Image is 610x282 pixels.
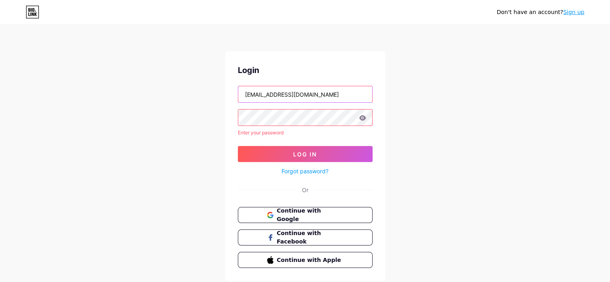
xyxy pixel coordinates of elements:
button: Continue with Apple [238,252,373,268]
a: Sign up [563,9,584,15]
div: Don't have an account? [497,8,584,16]
a: Forgot password? [282,167,328,175]
input: Username [238,86,372,102]
span: Continue with Facebook [277,229,343,246]
span: Continue with Apple [277,256,343,264]
button: Continue with Facebook [238,229,373,245]
span: Continue with Google [277,207,343,223]
div: Login [238,64,373,76]
button: Continue with Google [238,207,373,223]
button: Log In [238,146,373,162]
div: Enter your password [238,129,373,136]
span: Log In [293,151,317,158]
div: Or [302,186,308,194]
